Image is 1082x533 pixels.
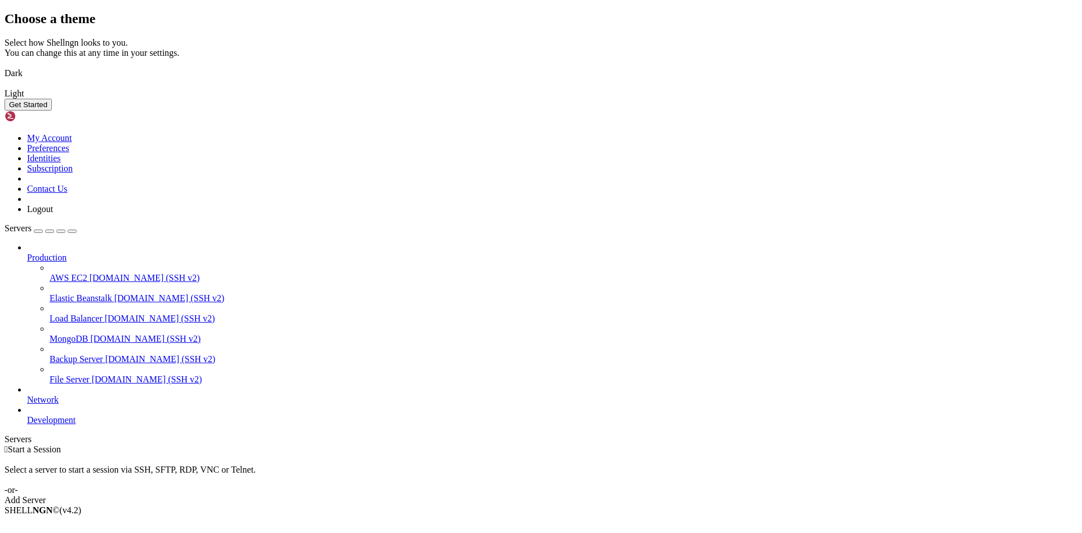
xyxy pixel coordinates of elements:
[50,364,1077,385] li: File Server [DOMAIN_NAME] (SSH v2)
[50,303,1077,324] li: Load Balancer [DOMAIN_NAME] (SSH v2)
[50,273,87,283] span: AWS EC2
[50,334,88,343] span: MongoDB
[33,505,53,515] b: NGN
[27,153,61,163] a: Identities
[27,204,53,214] a: Logout
[50,293,112,303] span: Elastic Beanstalk
[5,434,1077,444] div: Servers
[27,143,69,153] a: Preferences
[27,395,59,404] span: Network
[50,375,90,384] span: File Server
[50,334,1077,344] a: MongoDB [DOMAIN_NAME] (SSH v2)
[5,89,1077,99] div: Light
[90,334,201,343] span: [DOMAIN_NAME] (SSH v2)
[5,111,69,122] img: Shellngn
[27,243,1077,385] li: Production
[50,283,1077,303] li: Elastic Beanstalk [DOMAIN_NAME] (SSH v2)
[5,68,1077,78] div: Dark
[5,38,1077,58] div: Select how Shellngn looks to you. You can change this at any time in your settings.
[114,293,225,303] span: [DOMAIN_NAME] (SSH v2)
[50,344,1077,364] li: Backup Server [DOMAIN_NAME] (SSH v2)
[27,133,72,143] a: My Account
[27,415,1077,425] a: Development
[27,253,1077,263] a: Production
[50,273,1077,283] a: AWS EC2 [DOMAIN_NAME] (SSH v2)
[105,314,215,323] span: [DOMAIN_NAME] (SSH v2)
[5,99,52,111] button: Get Started
[5,444,8,454] span: 
[90,273,200,283] span: [DOMAIN_NAME] (SSH v2)
[50,293,1077,303] a: Elastic Beanstalk [DOMAIN_NAME] (SSH v2)
[27,395,1077,405] a: Network
[50,314,103,323] span: Load Balancer
[5,505,81,515] span: SHELL ©
[5,495,1077,505] div: Add Server
[92,375,202,384] span: [DOMAIN_NAME] (SSH v2)
[27,253,66,262] span: Production
[50,354,103,364] span: Backup Server
[27,405,1077,425] li: Development
[50,324,1077,344] li: MongoDB [DOMAIN_NAME] (SSH v2)
[50,375,1077,385] a: File Server [DOMAIN_NAME] (SSH v2)
[27,164,73,173] a: Subscription
[5,11,1077,27] h2: Choose a theme
[50,263,1077,283] li: AWS EC2 [DOMAIN_NAME] (SSH v2)
[5,223,32,233] span: Servers
[27,385,1077,405] li: Network
[27,415,76,425] span: Development
[60,505,82,515] span: 4.2.0
[8,444,61,454] span: Start a Session
[105,354,216,364] span: [DOMAIN_NAME] (SSH v2)
[5,455,1077,495] div: Select a server to start a session via SSH, SFTP, RDP, VNC or Telnet. -or-
[50,354,1077,364] a: Backup Server [DOMAIN_NAME] (SSH v2)
[27,184,68,193] a: Contact Us
[50,314,1077,324] a: Load Balancer [DOMAIN_NAME] (SSH v2)
[5,223,77,233] a: Servers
